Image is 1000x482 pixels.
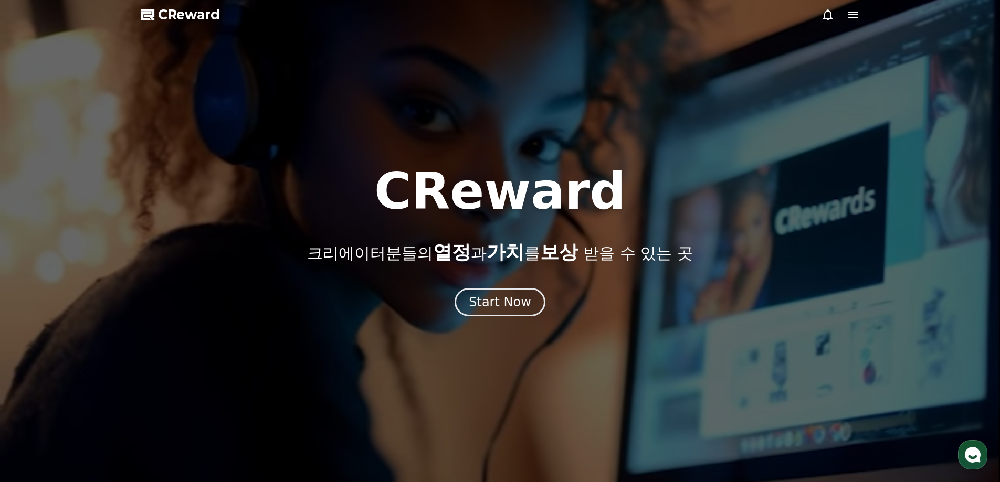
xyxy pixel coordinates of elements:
span: CReward [158,6,220,23]
a: CReward [141,6,220,23]
span: 가치 [487,241,524,263]
a: Start Now [455,298,545,308]
span: 대화 [96,349,109,357]
a: 대화 [69,333,135,359]
a: 홈 [3,333,69,359]
button: Start Now [455,288,545,316]
a: 설정 [135,333,202,359]
h1: CReward [374,166,626,217]
span: 열정 [433,241,471,263]
div: Start Now [469,294,531,310]
span: 홈 [33,348,39,357]
span: 설정 [162,348,175,357]
p: 크리에이터분들의 과 를 받을 수 있는 곳 [307,242,692,263]
span: 보상 [540,241,578,263]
